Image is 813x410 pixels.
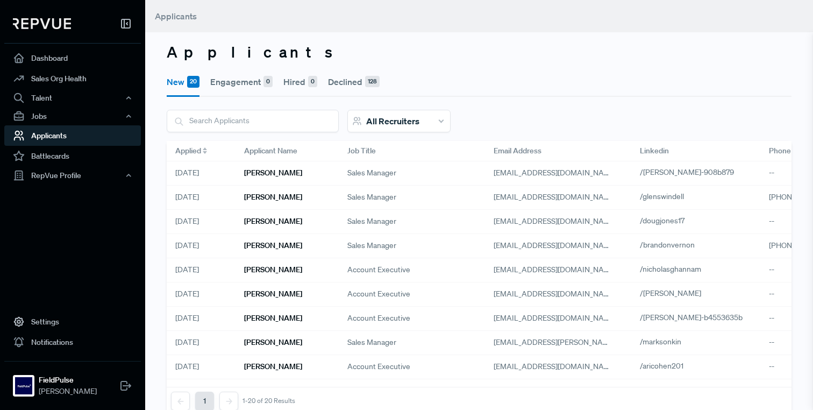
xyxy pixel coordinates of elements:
div: 0 [308,76,317,88]
span: [EMAIL_ADDRESS][DOMAIN_NAME] [494,362,617,371]
span: /[PERSON_NAME]-b4553635b [640,313,743,322]
h6: [PERSON_NAME] [244,193,302,202]
a: /dougjones17 [640,216,697,225]
span: [EMAIL_ADDRESS][DOMAIN_NAME] [494,192,617,202]
h3: Applicants [167,43,791,61]
div: [DATE] [167,282,236,307]
h6: [PERSON_NAME] [244,168,302,178]
a: /[PERSON_NAME]-b4553635b [640,313,755,322]
h6: [PERSON_NAME] [244,386,302,395]
span: [EMAIL_ADDRESS][DOMAIN_NAME] [494,216,617,226]
span: Sales Manager [347,192,396,203]
span: Account Executive [347,288,410,300]
span: [EMAIL_ADDRESS][PERSON_NAME][DOMAIN_NAME] [494,337,675,347]
span: /aricohen201 [640,361,683,371]
a: /[PERSON_NAME] [640,288,714,298]
div: [DATE] [167,307,236,331]
span: Account Executive [347,385,410,397]
img: RepVue [13,18,71,29]
span: /[PERSON_NAME] [640,288,701,298]
button: Declined128 [328,67,380,97]
a: Notifications [4,332,141,352]
a: Sales Org Health [4,68,141,89]
button: RepVue Profile [4,166,141,185]
span: Email Address [494,145,541,157]
a: Battlecards [4,146,141,166]
span: Linkedin [640,145,669,157]
div: [DATE] [167,161,236,186]
img: FieldPulse [15,377,32,394]
span: [EMAIL_ADDRESS][DOMAIN_NAME] [494,289,617,299]
div: Toggle SortBy [167,141,236,161]
span: Account Executive [347,313,410,324]
a: /glenswindell [640,192,696,201]
a: FieldPulseFieldPulse[PERSON_NAME] [4,361,141,401]
a: /[PERSON_NAME]-442b52290 [640,385,755,395]
span: Account Executive [347,264,410,275]
span: /glenswindell [640,192,684,201]
span: [EMAIL_ADDRESS][DOMAIN_NAME] [494,313,617,323]
span: Sales Manager [347,167,396,179]
span: Job Title [347,145,376,157]
div: 128 [365,76,380,88]
span: [EMAIL_ADDRESS][DOMAIN_NAME] [494,168,617,178]
a: /[PERSON_NAME]-908b879 [640,167,746,177]
div: [DATE] [167,379,236,404]
span: Applied [175,145,201,157]
a: /aricohen201 [640,361,696,371]
span: [PERSON_NAME] [39,386,97,397]
div: 0 [263,76,273,88]
button: Hired0 [283,67,317,97]
h6: [PERSON_NAME] [244,241,302,250]
span: All Recruiters [366,116,419,126]
span: /marksonkin [640,337,681,347]
strong: FieldPulse [39,374,97,386]
span: [EMAIL_ADDRESS][DOMAIN_NAME] [494,386,617,395]
span: [EMAIL_ADDRESS][DOMAIN_NAME] [494,265,617,274]
h6: [PERSON_NAME] [244,217,302,226]
a: Settings [4,312,141,332]
span: Applicant Name [244,145,297,157]
div: 1-20 of 20 Results [243,397,295,405]
div: [DATE] [167,331,236,355]
button: Engagement0 [210,67,273,97]
span: /[PERSON_NAME]-908b879 [640,167,734,177]
span: /brandonvernon [640,240,695,250]
a: /brandonvernon [640,240,707,250]
div: [DATE] [167,234,236,258]
h6: [PERSON_NAME] [244,362,302,371]
span: /[PERSON_NAME]-442b52290 [640,385,743,395]
h6: [PERSON_NAME] [244,314,302,323]
span: [EMAIL_ADDRESS][DOMAIN_NAME] [494,241,617,250]
span: Sales Manager [347,240,396,251]
a: Dashboard [4,48,141,68]
span: /nicholasghannam [640,264,701,274]
div: [DATE] [167,186,236,210]
div: 20 [187,76,199,88]
button: Talent [4,89,141,107]
span: Account Executive [347,361,410,372]
div: [DATE] [167,210,236,234]
a: /nicholasghannam [640,264,714,274]
a: /marksonkin [640,337,694,347]
a: Applicants [4,125,141,146]
h6: [PERSON_NAME] [244,338,302,347]
span: /dougjones17 [640,216,684,225]
span: Applicants [155,11,197,22]
h6: [PERSON_NAME] [244,265,302,274]
div: [DATE] [167,355,236,379]
button: New20 [167,67,199,97]
h6: [PERSON_NAME] [244,289,302,299]
button: Jobs [4,107,141,125]
input: Search Applicants [167,110,338,131]
span: Sales Manager [347,337,396,348]
div: [DATE] [167,258,236,282]
span: Sales Manager [347,216,396,227]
